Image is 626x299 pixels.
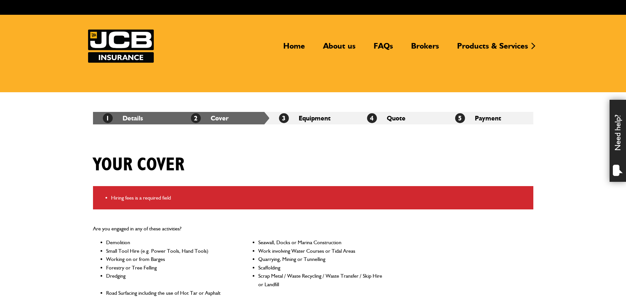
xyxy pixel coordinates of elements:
[111,194,528,202] li: Hiring fees is a required field
[269,112,357,124] li: Equipment
[88,30,154,63] a: JCB Insurance Services
[258,264,383,272] li: Scaffolding
[258,238,383,247] li: Seawall, Docks or Marina Construction
[369,41,398,56] a: FAQs
[106,289,231,297] li: Road Surfacing including the use of Hot Tar or Asphalt
[258,255,383,264] li: Quarrying, Mining or Tunnelling
[357,112,445,124] li: Quote
[258,247,383,255] li: Work involving Water Courses or Tidal Areas
[258,272,383,288] li: Scrap Metal / Waste Recycling / Waste Transfer / Skip Hire or Landfill
[278,41,310,56] a: Home
[106,264,231,272] li: Forestry or Tree Felling
[106,247,231,255] li: Small Tool Hire (e.g. Power Tools, Hand Tools)
[445,112,533,124] li: Payment
[93,224,383,233] p: Are you engaged in any of these activities?
[406,41,444,56] a: Brokers
[106,272,231,288] li: Dredging
[88,30,154,63] img: JCB Insurance Services logo
[452,41,533,56] a: Products & Services
[103,114,143,122] a: 1Details
[93,154,184,176] h1: Your cover
[106,238,231,247] li: Demolition
[610,100,626,182] div: Need help?
[181,112,269,124] li: Cover
[191,113,201,123] span: 2
[367,113,377,123] span: 4
[318,41,360,56] a: About us
[279,113,289,123] span: 3
[106,255,231,264] li: Working on or from Barges
[455,113,465,123] span: 5
[103,113,113,123] span: 1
